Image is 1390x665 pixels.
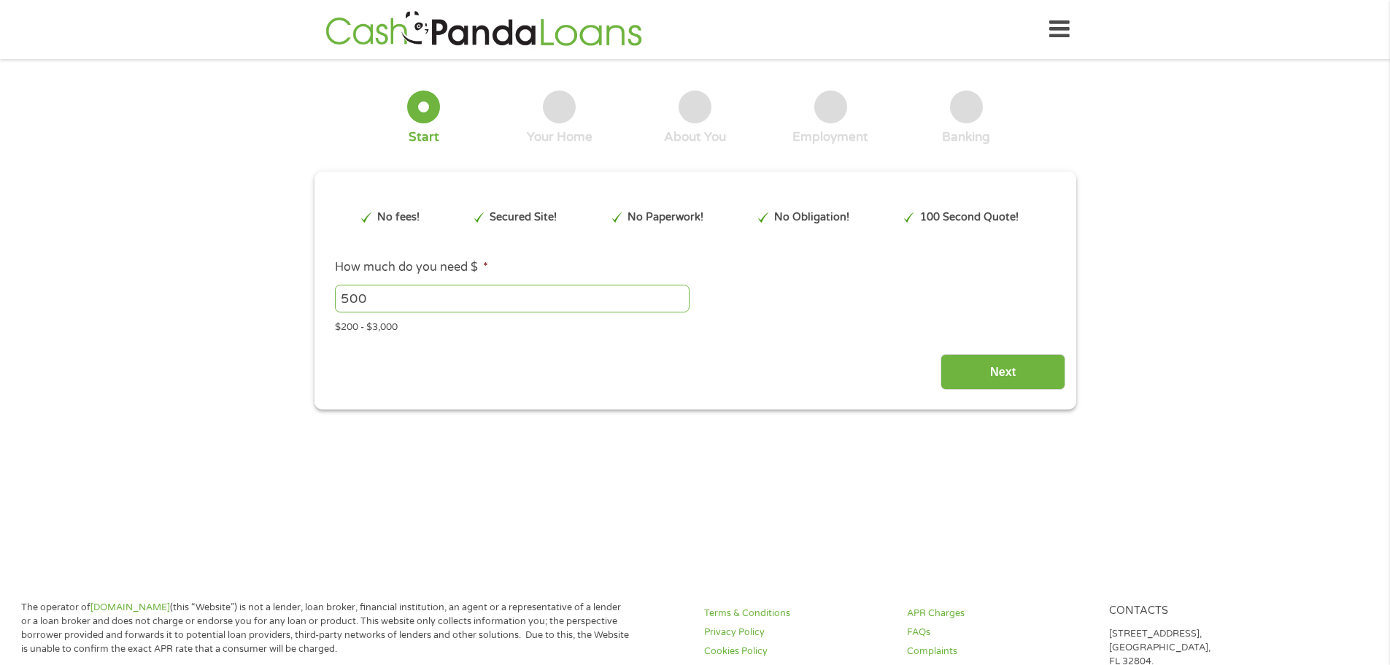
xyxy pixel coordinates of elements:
[527,129,592,145] div: Your Home
[920,210,1019,226] p: 100 Second Quote!
[907,626,1092,639] a: FAQs
[704,626,889,639] a: Privacy Policy
[490,210,557,226] p: Secured Site!
[409,129,439,145] div: Start
[1109,604,1294,618] h4: Contacts
[21,601,630,656] p: The operator of (this “Website”) is not a lender, loan broker, financial institution, an agent or...
[942,129,990,145] div: Banking
[941,354,1065,390] input: Next
[377,210,420,226] p: No fees!
[704,645,889,658] a: Cookies Policy
[321,9,646,50] img: GetLoanNow Logo
[335,260,488,275] label: How much do you need $
[907,645,1092,658] a: Complaints
[90,601,170,613] a: [DOMAIN_NAME]
[664,129,726,145] div: About You
[774,210,849,226] p: No Obligation!
[907,607,1092,620] a: APR Charges
[335,315,1054,335] div: $200 - $3,000
[792,129,868,145] div: Employment
[628,210,703,226] p: No Paperwork!
[704,607,889,620] a: Terms & Conditions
